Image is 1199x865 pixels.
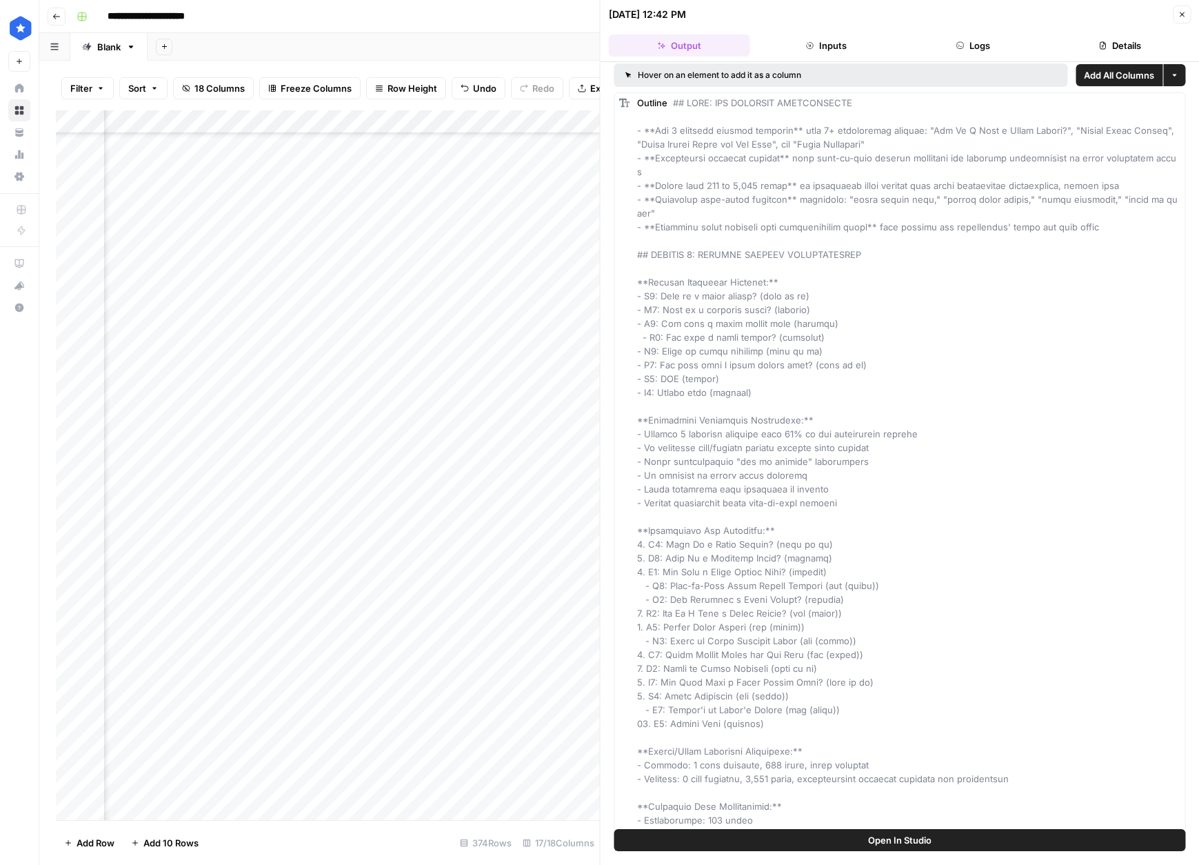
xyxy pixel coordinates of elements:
[8,297,30,319] button: Help + Support
[366,77,446,99] button: Row Height
[517,832,600,854] div: 17/18 Columns
[194,81,245,95] span: 18 Columns
[473,81,496,95] span: Undo
[590,81,639,95] span: Export CSV
[8,252,30,275] a: AirOps Academy
[868,833,931,847] span: Open In Studio
[452,77,505,99] button: Undo
[1076,64,1162,86] button: Add All Columns
[143,836,199,850] span: Add 10 Rows
[637,97,667,108] span: Outline
[173,77,254,99] button: 18 Columns
[511,77,563,99] button: Redo
[8,11,30,46] button: Workspace: ConsumerAffairs
[70,33,148,61] a: Blank
[8,16,33,41] img: ConsumerAffairs Logo
[123,832,207,854] button: Add 10 Rows
[625,69,929,81] div: Hover on an element to add it as a column
[8,121,30,143] a: Your Data
[77,836,114,850] span: Add Row
[1049,34,1191,57] button: Details
[8,166,30,188] a: Settings
[609,8,686,21] div: [DATE] 12:42 PM
[281,81,352,95] span: Freeze Columns
[532,81,554,95] span: Redo
[387,81,437,95] span: Row Height
[70,81,92,95] span: Filter
[614,829,1186,851] button: Open In Studio
[119,77,168,99] button: Sort
[9,275,30,296] div: What's new?
[903,34,1044,57] button: Logs
[1084,68,1154,82] span: Add All Columns
[569,77,648,99] button: Export CSV
[756,34,897,57] button: Inputs
[8,143,30,166] a: Usage
[97,40,121,54] div: Blank
[56,832,123,854] button: Add Row
[8,99,30,121] a: Browse
[259,77,361,99] button: Freeze Columns
[128,81,146,95] span: Sort
[61,77,114,99] button: Filter
[609,34,750,57] button: Output
[454,832,517,854] div: 374 Rows
[8,275,30,297] button: What's new?
[8,77,30,99] a: Home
